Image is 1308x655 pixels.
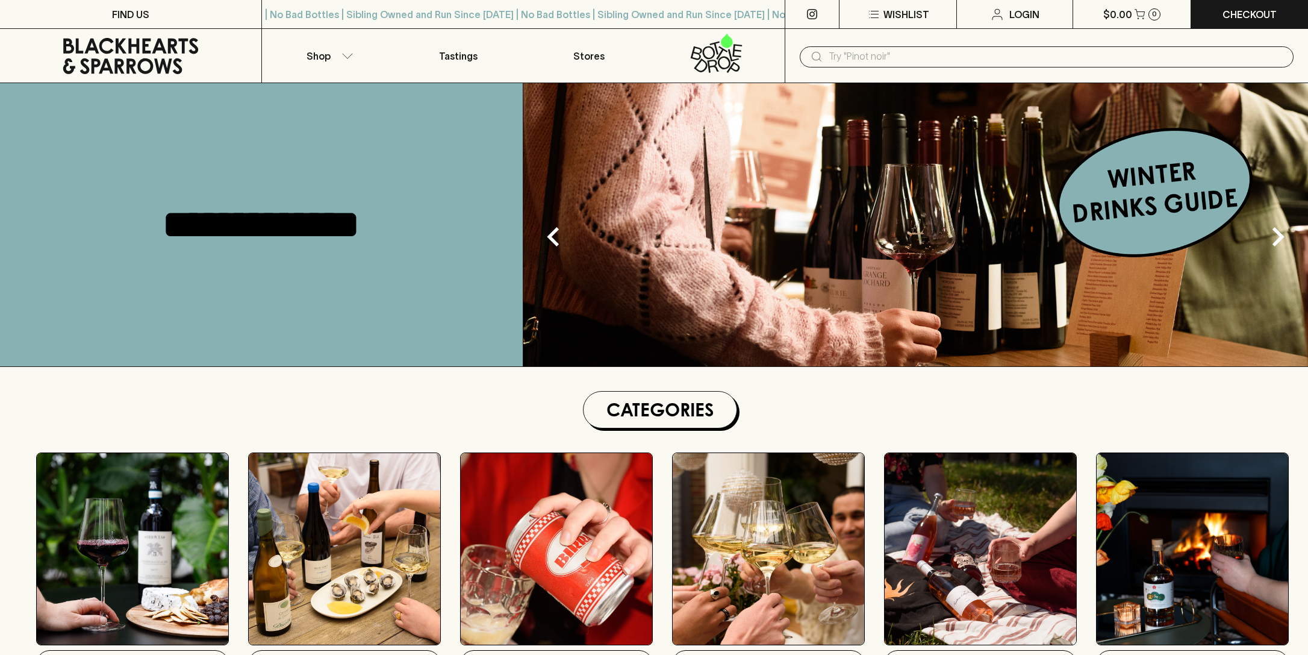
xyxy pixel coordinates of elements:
img: 2022_Festive_Campaign_INSTA-16 1 [673,453,864,645]
p: Login [1009,7,1039,22]
p: FIND US [112,7,149,22]
img: gospel_collab-2 1 [885,453,1076,645]
img: optimise [249,453,440,645]
button: Previous [529,213,578,261]
h1: Categories [588,396,732,423]
p: Stores [573,49,605,63]
p: Wishlist [883,7,929,22]
p: Checkout [1222,7,1277,22]
a: Tastings [393,29,523,83]
button: Next [1254,213,1302,261]
p: $0.00 [1103,7,1132,22]
img: Red Wine Tasting [37,453,228,645]
p: Tastings [439,49,478,63]
a: Stores [523,29,654,83]
button: Shop [262,29,393,83]
p: Shop [307,49,331,63]
img: gospel_collab-2 1 [1097,453,1288,645]
img: BIRRA_GOOD-TIMES_INSTA-2 1/optimise?auth=Mjk3MjY0ODMzMw__ [461,453,652,645]
img: optimise [523,83,1308,366]
p: 0 [1152,11,1157,17]
input: Try "Pinot noir" [829,47,1284,66]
